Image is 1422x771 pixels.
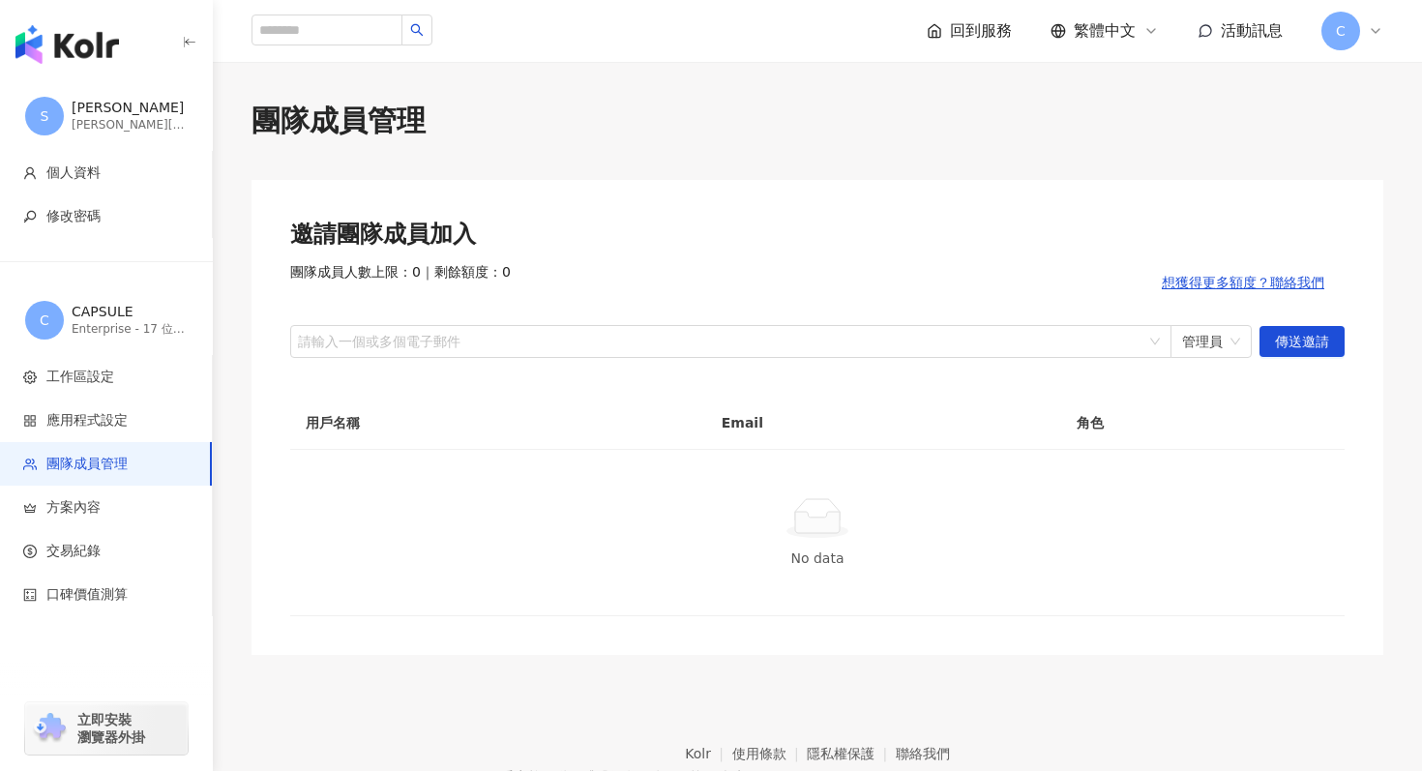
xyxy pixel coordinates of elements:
[25,702,188,755] a: chrome extension立即安裝 瀏覽器外掛
[896,746,950,761] a: 聯絡我們
[46,498,101,518] span: 方案內容
[252,101,1383,141] div: 團隊成員管理
[23,588,37,602] span: calculator
[290,263,511,302] span: 團隊成員人數上限：0 ｜ 剩餘額度：0
[46,542,101,561] span: 交易紀錄
[1162,275,1324,290] span: 想獲得更多額度？聯絡我們
[1182,326,1240,357] span: 管理員
[40,310,49,331] span: C
[23,210,37,223] span: key
[290,397,706,450] th: 用戶名稱
[706,397,1061,450] th: Email
[1074,20,1136,42] span: 繁體中文
[23,166,37,180] span: user
[1141,263,1345,302] button: 想獲得更多額度？聯絡我們
[1061,397,1345,450] th: 角色
[46,411,128,430] span: 應用程式設定
[46,455,128,474] span: 團隊成員管理
[732,746,808,761] a: 使用條款
[31,713,69,744] img: chrome extension
[72,117,188,133] div: [PERSON_NAME][EMAIL_ADDRESS][DOMAIN_NAME]
[23,545,37,558] span: dollar
[685,746,731,761] a: Kolr
[1336,20,1346,42] span: C
[46,368,114,387] span: 工作區設定
[807,746,896,761] a: 隱私權保護
[1221,21,1283,40] span: 活動訊息
[46,163,101,183] span: 個人資料
[927,20,1012,42] a: 回到服務
[1275,327,1329,358] span: 傳送邀請
[313,548,1321,569] div: No data
[290,219,1345,252] div: 邀請團隊成員加入
[46,207,101,226] span: 修改密碼
[23,414,37,428] span: appstore
[46,585,128,605] span: 口碑價值測算
[15,25,119,64] img: logo
[410,23,424,37] span: search
[72,303,188,322] div: CAPSULE
[72,99,188,118] div: [PERSON_NAME]
[41,105,49,127] span: S
[72,321,188,338] div: Enterprise - 17 位成員
[950,20,1012,42] span: 回到服務
[1259,326,1345,357] button: 傳送邀請
[77,711,145,746] span: 立即安裝 瀏覽器外掛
